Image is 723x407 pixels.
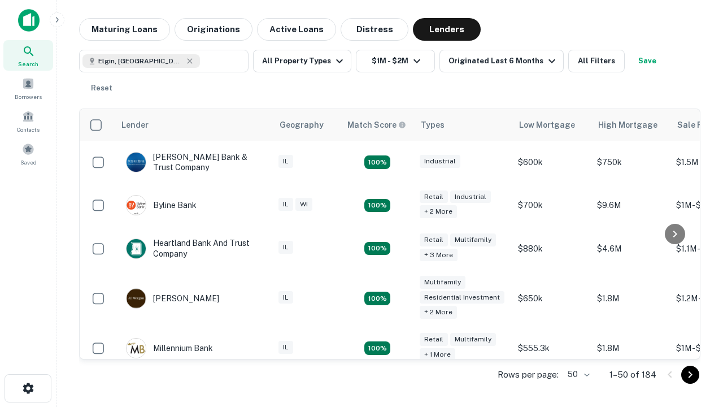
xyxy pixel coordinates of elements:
div: Multifamily [450,333,496,346]
div: + 2 more [420,205,457,218]
button: Originations [175,18,252,41]
button: Go to next page [681,366,699,384]
td: $4.6M [591,227,670,270]
button: All Filters [568,50,625,72]
span: Elgin, [GEOGRAPHIC_DATA], [GEOGRAPHIC_DATA] [98,56,183,66]
div: IL [278,241,293,254]
iframe: Chat Widget [667,317,723,371]
div: Geography [280,118,324,132]
div: Multifamily [450,233,496,246]
img: capitalize-icon.png [18,9,40,32]
div: + 2 more [420,306,457,319]
button: Maturing Loans [79,18,170,41]
img: picture [127,239,146,258]
div: Industrial [450,190,491,203]
button: Originated Last 6 Months [439,50,564,72]
a: Borrowers [3,73,53,103]
div: + 1 more [420,348,455,361]
img: picture [127,153,146,172]
td: $9.6M [591,184,670,227]
button: Distress [341,18,408,41]
button: Save your search to get updates of matches that match your search criteria. [629,50,665,72]
th: Geography [273,109,341,141]
td: $600k [512,141,591,184]
div: Retail [420,190,448,203]
a: Contacts [3,106,53,136]
div: Matching Properties: 19, hasApolloMatch: undefined [364,199,390,213]
button: Lenders [413,18,481,41]
td: $1.8M [591,327,670,370]
th: Low Mortgage [512,109,591,141]
td: $1.8M [591,270,670,327]
img: picture [127,339,146,358]
a: Saved [3,138,53,169]
span: Saved [20,158,37,167]
div: Residential Investment [420,291,504,304]
div: Types [421,118,445,132]
div: High Mortgage [598,118,657,132]
div: Matching Properties: 25, hasApolloMatch: undefined [364,292,390,305]
button: Active Loans [257,18,336,41]
div: [PERSON_NAME] [126,288,219,309]
p: 1–50 of 184 [609,368,656,382]
div: IL [278,155,293,168]
span: Search [18,59,38,68]
img: picture [127,289,146,308]
div: Multifamily [420,276,465,289]
div: Matching Properties: 19, hasApolloMatch: undefined [364,242,390,256]
td: $555.3k [512,327,591,370]
span: Contacts [17,125,40,134]
div: IL [278,291,293,304]
th: High Mortgage [591,109,670,141]
img: picture [127,196,146,215]
th: Lender [115,109,273,141]
td: $650k [512,270,591,327]
td: $750k [591,141,670,184]
div: Matching Properties: 16, hasApolloMatch: undefined [364,341,390,355]
div: [PERSON_NAME] Bank & Trust Company [126,152,262,172]
div: WI [295,198,312,211]
div: Lender [121,118,149,132]
div: + 3 more [420,249,458,262]
td: $880k [512,227,591,270]
th: Capitalize uses an advanced AI algorithm to match your search with the best lender. The match sco... [341,109,414,141]
th: Types [414,109,512,141]
div: Matching Properties: 28, hasApolloMatch: undefined [364,155,390,169]
div: Industrial [420,155,460,168]
div: IL [278,341,293,354]
div: Capitalize uses an advanced AI algorithm to match your search with the best lender. The match sco... [347,119,406,131]
div: Retail [420,233,448,246]
div: Byline Bank [126,195,197,215]
div: 50 [563,366,591,383]
a: Search [3,40,53,71]
span: Borrowers [15,92,42,101]
h6: Match Score [347,119,404,131]
p: Rows per page: [498,368,559,382]
div: Millennium Bank [126,338,213,358]
div: Heartland Bank And Trust Company [126,238,262,258]
button: All Property Types [253,50,351,72]
td: $700k [512,184,591,227]
div: IL [278,198,293,211]
div: Retail [420,333,448,346]
button: $1M - $2M [356,50,435,72]
button: Reset [84,77,120,99]
div: Originated Last 6 Months [448,54,559,68]
div: Low Mortgage [519,118,575,132]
